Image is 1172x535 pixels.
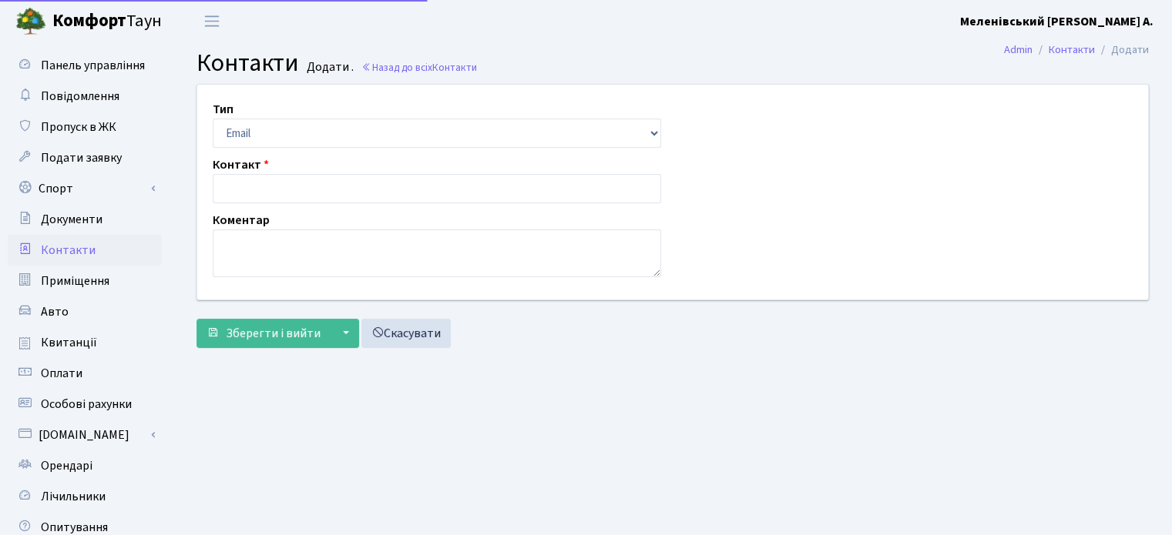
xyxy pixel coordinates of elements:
[8,112,162,142] a: Пропуск в ЖК
[361,60,477,75] a: Назад до всіхКонтакти
[41,242,96,259] span: Контакти
[41,365,82,382] span: Оплати
[41,211,102,228] span: Документи
[8,266,162,296] a: Приміщення
[41,457,92,474] span: Орендарі
[8,420,162,450] a: [DOMAIN_NAME]
[41,57,145,74] span: Панель управління
[52,8,126,33] b: Комфорт
[960,12,1154,31] a: Меленівський [PERSON_NAME] А.
[361,319,451,348] a: Скасувати
[8,50,162,81] a: Панель управління
[8,142,162,173] a: Подати заявку
[981,34,1172,66] nav: breadcrumb
[304,60,354,75] small: Додати .
[8,81,162,112] a: Повідомлення
[8,481,162,512] a: Лічильники
[52,8,162,35] span: Таун
[213,155,269,174] label: Контакт
[41,303,69,320] span: Авто
[41,273,109,289] span: Приміщення
[196,45,299,81] span: Контакти
[8,389,162,420] a: Особові рахунки
[15,6,46,37] img: logo.png
[1004,42,1033,58] a: Admin
[8,173,162,204] a: Спорт
[432,60,477,75] span: Контакти
[41,88,119,105] span: Повідомлення
[1049,42,1095,58] a: Контакти
[8,450,162,481] a: Орендарі
[41,488,106,505] span: Лічильники
[41,149,122,166] span: Подати заявку
[8,296,162,327] a: Авто
[213,100,233,119] label: Тип
[41,396,132,413] span: Особові рахунки
[8,204,162,235] a: Документи
[226,325,321,342] span: Зберегти і вийти
[960,13,1154,30] b: Меленівський [PERSON_NAME] А.
[8,327,162,358] a: Квитанції
[41,119,116,135] span: Пропуск в ЖК
[213,211,270,229] label: Коментар
[1095,42,1149,59] li: Додати
[41,334,97,351] span: Квитанції
[193,8,231,34] button: Переключити навігацію
[196,319,331,348] button: Зберегти і вийти
[8,235,162,266] a: Контакти
[8,358,162,389] a: Оплати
